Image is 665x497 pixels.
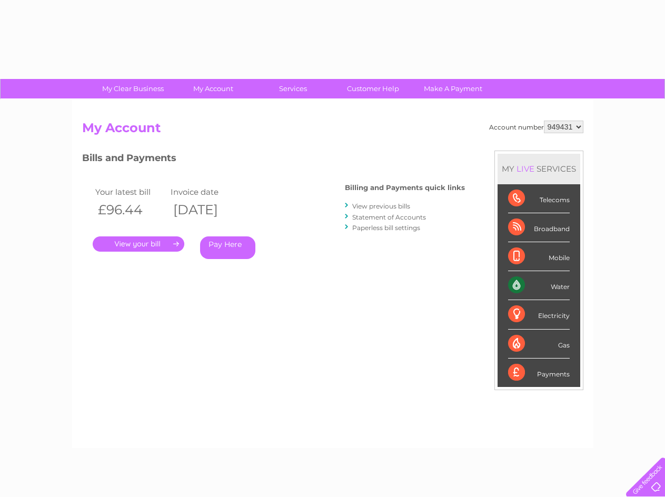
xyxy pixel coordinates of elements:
[508,330,570,359] div: Gas
[508,271,570,300] div: Water
[168,199,244,221] th: [DATE]
[489,121,583,133] div: Account number
[498,154,580,184] div: MY SERVICES
[508,213,570,242] div: Broadband
[410,79,497,98] a: Make A Payment
[82,151,465,169] h3: Bills and Payments
[93,236,184,252] a: .
[352,224,420,232] a: Paperless bill settings
[508,242,570,271] div: Mobile
[200,236,255,259] a: Pay Here
[352,202,410,210] a: View previous bills
[330,79,416,98] a: Customer Help
[82,121,583,141] h2: My Account
[93,199,168,221] th: £96.44
[168,185,244,199] td: Invoice date
[514,164,537,174] div: LIVE
[345,184,465,192] h4: Billing and Payments quick links
[93,185,168,199] td: Your latest bill
[508,184,570,213] div: Telecoms
[170,79,256,98] a: My Account
[508,300,570,329] div: Electricity
[352,213,426,221] a: Statement of Accounts
[250,79,336,98] a: Services
[508,359,570,387] div: Payments
[90,79,176,98] a: My Clear Business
